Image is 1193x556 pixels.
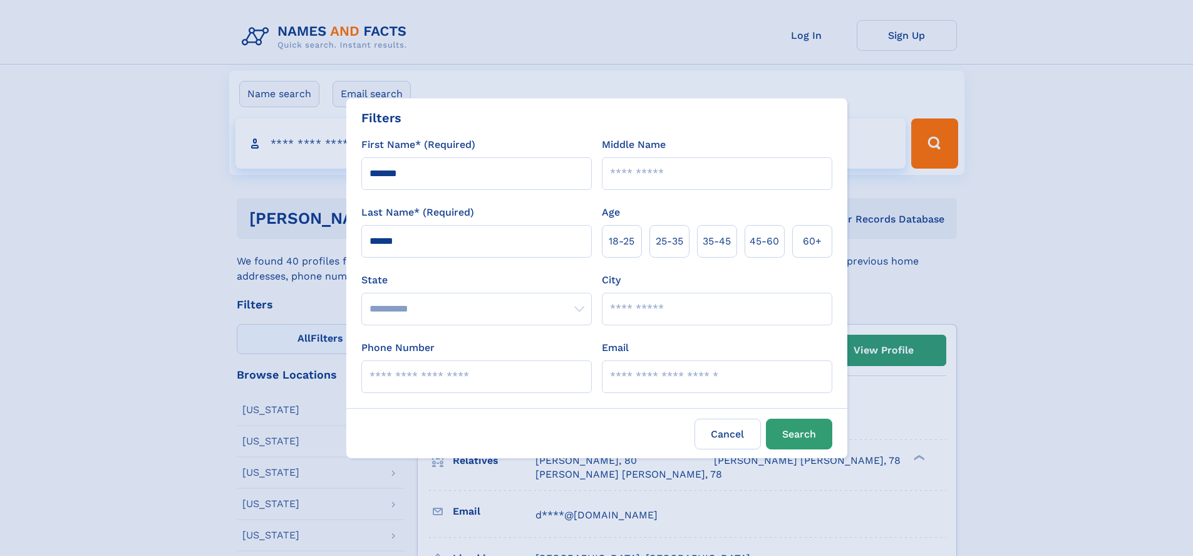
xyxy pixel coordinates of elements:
[602,340,629,355] label: Email
[602,273,621,288] label: City
[361,205,474,220] label: Last Name* (Required)
[750,234,779,249] span: 45‑60
[602,137,666,152] label: Middle Name
[695,419,761,449] label: Cancel
[609,234,634,249] span: 18‑25
[703,234,731,249] span: 35‑45
[361,340,435,355] label: Phone Number
[361,108,401,127] div: Filters
[602,205,620,220] label: Age
[766,419,832,449] button: Search
[803,234,822,249] span: 60+
[656,234,683,249] span: 25‑35
[361,273,592,288] label: State
[361,137,475,152] label: First Name* (Required)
